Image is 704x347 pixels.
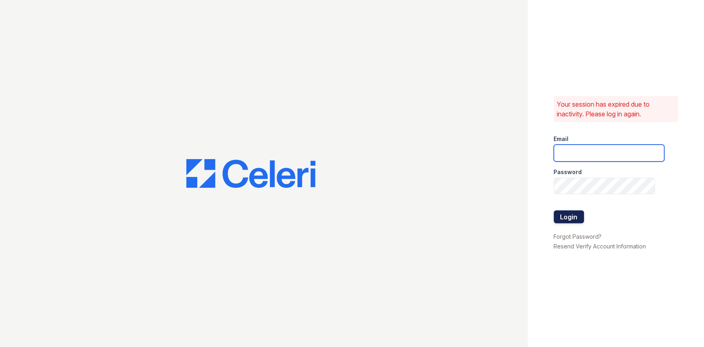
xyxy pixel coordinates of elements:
[554,233,602,240] a: Forgot Password?
[554,210,584,223] button: Login
[186,159,315,188] img: CE_Logo_Blue-a8612792a0a2168367f1c8372b55b34899dd931a85d93a1a3d3e32e68fde9ad4.png
[554,135,569,143] label: Email
[557,99,675,119] p: Your session has expired due to inactivity. Please log in again.
[554,243,646,250] a: Resend Verify Account Information
[554,168,582,176] label: Password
